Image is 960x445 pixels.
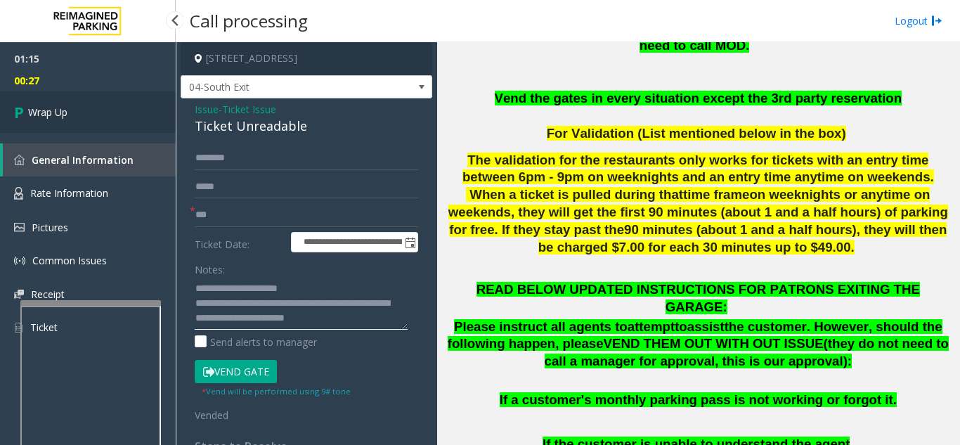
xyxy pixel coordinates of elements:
[683,187,749,202] span: time frame
[31,288,65,301] span: Receipt
[30,186,108,200] span: Rate Information
[222,102,276,117] span: Ticket Issue
[181,76,382,98] span: 04-South Exit
[476,282,920,314] span: READ BELOW UPDATED INSTRUCTIONS FOR PATRONS EXITING THE GARAGE:
[628,319,675,334] span: attempt
[14,187,23,200] img: 'icon'
[202,386,351,396] small: Vend will be performed using 9# tone
[538,222,947,254] span: , they will then be charged $7.00 for each 30 minutes up to $49.00.
[14,155,25,165] img: 'icon'
[624,222,857,237] span: 90 minutes (about 1 and a half hours)
[454,319,628,334] span: Please instruct all agents to
[32,153,134,167] span: General Information
[219,103,276,116] span: -
[32,221,68,234] span: Pictures
[195,335,317,349] label: Send alerts to manager
[448,187,948,237] span: on weeknights or anytime on weekends, they will get the first 90 minutes (about 1 and a half hour...
[14,290,24,299] img: 'icon'
[14,223,25,232] img: 'icon'
[402,233,417,252] span: Toggle popup
[495,91,902,105] b: Vend the gates in every situation except the 3rd party reservation
[181,42,432,75] h4: [STREET_ADDRESS]
[462,153,934,202] span: The validation for the restaurants only works for tickets with an entry time between 6pm - 9pm on...
[895,13,942,28] a: Logout
[195,408,228,422] span: Vended
[687,319,725,334] span: assist
[195,257,225,277] label: Notes:
[195,117,418,136] div: Ticket Unreadable
[191,232,287,253] label: Ticket Date:
[183,4,315,38] h3: Call processing
[448,319,942,352] span: the customer. However, should the following happen, please
[547,126,846,141] span: For Validation (List mentioned below in the box)
[500,392,897,407] span: If a customer's monthly parking pass is not working or forgot it.
[3,143,176,176] a: General Information
[675,319,687,334] span: to
[32,254,107,267] span: Common Issues
[931,13,942,28] img: logout
[14,321,23,334] img: 'icon'
[14,255,25,266] img: 'icon'
[604,336,824,351] span: VEND THEM OUT WITH OUT ISSUE
[28,105,67,120] span: Wrap Up
[195,360,277,384] button: Vend Gate
[195,102,219,117] span: Issue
